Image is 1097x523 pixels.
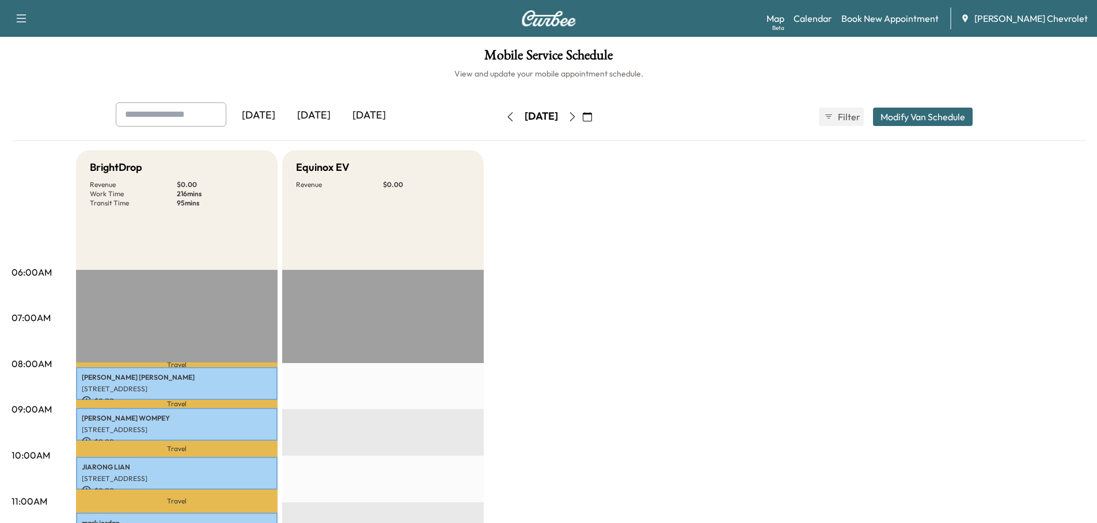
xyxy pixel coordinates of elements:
[12,402,52,416] p: 09:00AM
[766,12,784,25] a: MapBeta
[82,384,272,394] p: [STREET_ADDRESS]
[82,463,272,472] p: JIARONG LIAN
[794,12,832,25] a: Calendar
[82,486,272,496] p: $ 0.00
[974,12,1088,25] span: [PERSON_NAME] Chevrolet
[838,110,859,124] span: Filter
[82,414,272,423] p: [PERSON_NAME] WOMPEY
[76,400,278,409] p: Travel
[12,68,1085,79] h6: View and update your mobile appointment schedule.
[76,441,278,457] p: Travel
[90,180,177,189] p: Revenue
[12,48,1085,68] h1: Mobile Service Schedule
[82,474,272,483] p: [STREET_ADDRESS]
[76,490,278,513] p: Travel
[819,108,864,126] button: Filter
[177,198,264,208] p: 95 mins
[296,180,383,189] p: Revenue
[12,357,52,371] p: 08:00AM
[82,425,272,434] p: [STREET_ADDRESS]
[82,437,272,447] p: $ 0.00
[82,373,272,382] p: [PERSON_NAME] [PERSON_NAME]
[90,159,142,175] h5: BrightDrop
[177,180,264,189] p: $ 0.00
[12,494,47,508] p: 11:00AM
[296,159,350,175] h5: Equinox EV
[12,265,52,279] p: 06:00AM
[90,189,177,198] p: Work Time
[521,10,576,26] img: Curbee Logo
[841,12,939,25] a: Book New Appointment
[12,448,50,462] p: 10:00AM
[82,396,272,406] p: $ 0.00
[873,108,973,126] button: Modify Van Schedule
[383,180,470,189] p: $ 0.00
[76,362,278,367] p: Travel
[286,102,341,129] div: [DATE]
[90,198,177,208] p: Transit Time
[12,311,51,325] p: 07:00AM
[177,189,264,198] p: 216 mins
[772,24,784,32] div: Beta
[341,102,397,129] div: [DATE]
[525,109,558,124] div: [DATE]
[231,102,286,129] div: [DATE]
